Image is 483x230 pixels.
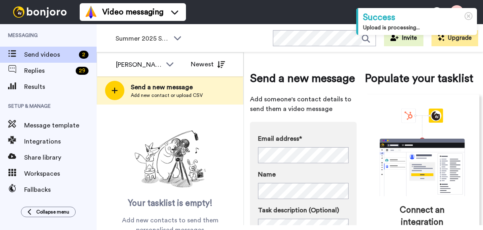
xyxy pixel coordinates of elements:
[384,30,423,46] button: Invite
[431,30,478,46] button: Upgrade
[85,6,97,18] img: vm-color.svg
[258,134,349,144] label: Email address*
[250,94,357,114] span: Add someone's contact details to send them a video message
[258,170,276,179] span: Name
[363,11,472,24] div: Success
[24,66,72,76] span: Replies
[363,24,472,32] div: Upload is processing...
[116,60,162,70] div: [PERSON_NAME]
[258,205,349,215] label: Task description (Optional)
[102,6,163,18] span: Video messaging
[130,127,211,191] img: ready-set-action.png
[24,50,76,60] span: Send videos
[36,209,69,215] span: Collapse menu
[21,207,76,217] button: Collapse menu
[365,70,479,86] span: Populate your tasklist
[24,82,97,92] span: Results
[24,169,97,179] span: Workspaces
[128,197,213,209] span: Your tasklist is empty!
[185,56,231,72] button: Newest
[24,185,97,195] span: Fallbacks
[250,70,357,86] span: Send a new message
[116,34,169,43] span: Summer 2025 Surveys
[24,137,97,146] span: Integrations
[79,51,89,59] div: 2
[76,67,89,75] div: 29
[131,92,203,99] span: Add new contact or upload CSV
[131,82,203,92] span: Send a new message
[24,121,97,130] span: Message template
[24,153,97,162] span: Share library
[362,109,483,196] div: animation
[10,6,70,18] img: bj-logo-header-white.svg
